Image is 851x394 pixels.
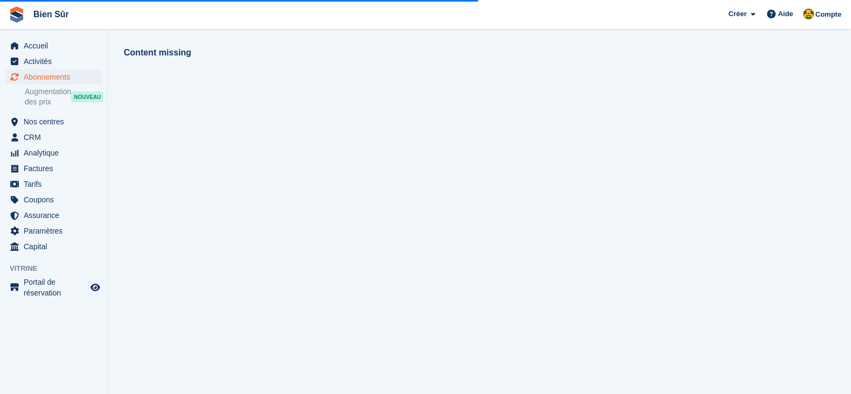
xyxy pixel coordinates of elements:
[5,239,102,254] a: menu
[5,145,102,160] a: menu
[24,177,88,192] span: Tarifs
[24,130,88,145] span: CRM
[24,38,88,53] span: Accueil
[5,208,102,223] a: menu
[24,277,88,298] span: Portail de réservation
[10,263,107,274] span: Vitrine
[24,239,88,254] span: Capital
[124,48,191,57] strong: Content missing
[24,192,88,207] span: Coupons
[5,114,102,129] a: menu
[9,6,25,23] img: stora-icon-8386f47178a22dfd0bd8f6a31ec36ba5ce8667c1dd55bd0f319d3a0aa187defe.svg
[24,223,88,238] span: Paramètres
[778,9,793,19] span: Aide
[24,114,88,129] span: Nos centres
[5,54,102,69] a: menu
[5,130,102,145] a: menu
[24,208,88,223] span: Assurance
[24,69,88,85] span: Abonnements
[5,38,102,53] a: menu
[5,192,102,207] a: menu
[5,161,102,176] a: menu
[24,54,88,69] span: Activités
[5,69,102,85] a: menu
[5,177,102,192] a: menu
[29,5,73,23] a: Bien Sûr
[815,9,841,20] span: Compte
[25,86,102,108] a: Augmentation des prix NOUVEAU
[5,223,102,238] a: menu
[24,161,88,176] span: Factures
[728,9,747,19] span: Créer
[71,92,103,102] div: NOUVEAU
[803,9,814,19] img: Fatima Kelaaoui
[5,277,102,298] a: menu
[25,87,71,107] span: Augmentation des prix
[24,145,88,160] span: Analytique
[89,281,102,294] a: Boutique d'aperçu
